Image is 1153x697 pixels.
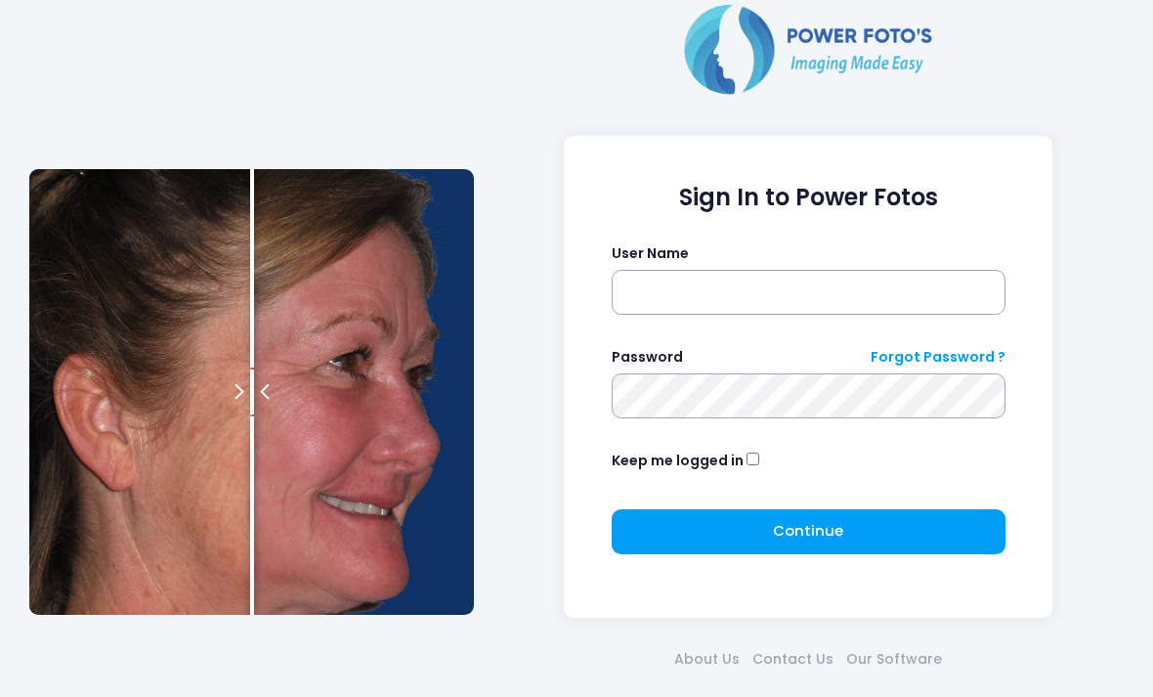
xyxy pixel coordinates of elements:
span: Continue [773,520,843,541]
a: About Us [668,649,747,670]
button: Continue [612,509,1005,554]
a: Contact Us [747,649,840,670]
label: User Name [612,243,689,264]
label: Keep me logged in [612,451,744,471]
h1: Sign In to Power Fotos [612,184,1005,212]
label: Password [612,347,683,368]
a: Our Software [840,649,949,670]
a: Forgot Password ? [871,347,1005,368]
